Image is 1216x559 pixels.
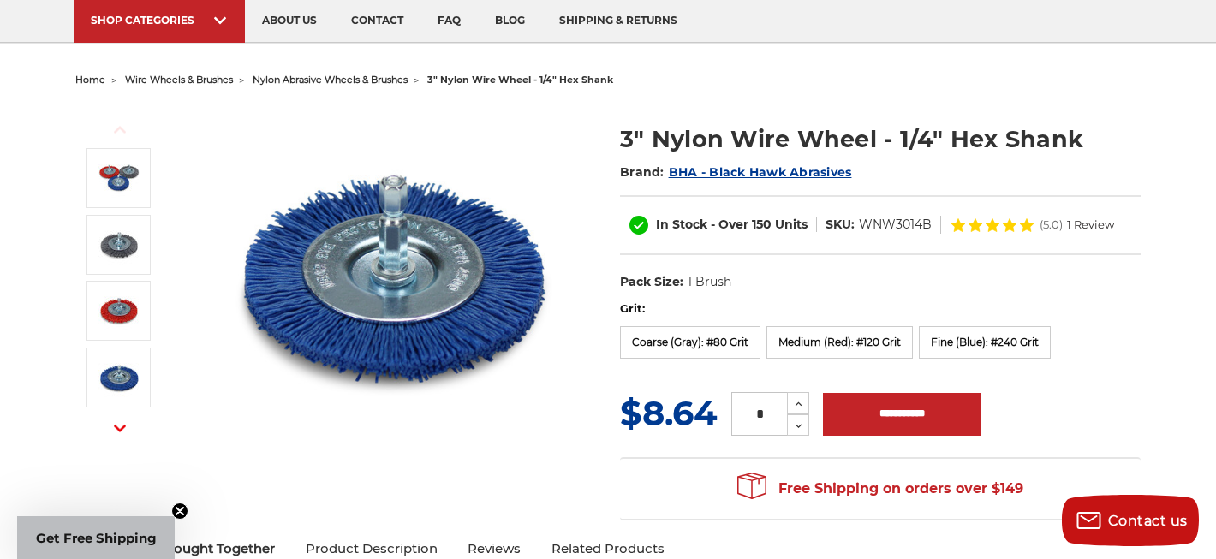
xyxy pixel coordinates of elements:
[91,14,228,27] div: SHOP CATEGORIES
[1062,495,1199,546] button: Contact us
[688,273,731,291] dd: 1 Brush
[859,216,932,234] dd: WNW3014B
[98,289,140,332] img: 3" Nylon Wire Wheel - 1/4" Hex Shank
[711,217,748,232] span: - Over
[222,104,564,447] img: Nylon Filament Wire Wheels with Hex Shank
[427,74,613,86] span: 3" nylon wire wheel - 1/4" hex shank
[253,74,408,86] a: nylon abrasive wheels & brushes
[620,273,683,291] dt: Pack Size:
[737,472,1023,506] span: Free Shipping on orders over $149
[656,217,707,232] span: In Stock
[620,392,718,434] span: $8.64
[98,157,140,199] img: Nylon Filament Wire Wheels with Hex Shank
[620,300,1141,318] label: Grit:
[171,503,188,520] button: Close teaser
[99,410,140,447] button: Next
[826,216,855,234] dt: SKU:
[620,122,1141,156] h1: 3" Nylon Wire Wheel - 1/4" Hex Shank
[752,217,772,232] span: 150
[125,74,233,86] a: wire wheels & brushes
[775,217,808,232] span: Units
[98,356,140,399] img: 3" Nylon Wire Wheel - 1/4" Hex Shank
[620,164,665,180] span: Brand:
[75,74,105,86] a: home
[98,223,140,266] img: 3" Nylon Wire Wheel - 1/4" Hex Shank
[36,530,157,546] span: Get Free Shipping
[1040,219,1063,230] span: (5.0)
[1067,219,1114,230] span: 1 Review
[17,516,175,559] div: Get Free ShippingClose teaser
[1108,513,1188,529] span: Contact us
[99,111,140,148] button: Previous
[669,164,852,180] a: BHA - Black Hawk Abrasives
